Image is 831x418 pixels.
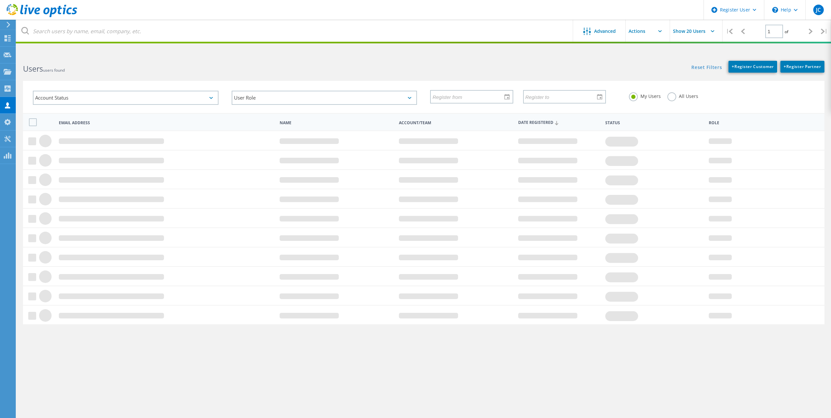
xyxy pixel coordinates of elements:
span: Register Customer [732,64,774,69]
label: All Users [667,92,698,99]
svg: \n [772,7,778,13]
span: Name [280,121,393,125]
span: Role [709,121,814,125]
span: Date Registered [518,121,600,125]
label: My Users [629,92,661,99]
span: Advanced [594,29,616,34]
b: + [784,64,786,69]
span: Status [605,121,703,125]
a: +Register Customer [728,61,777,73]
a: Reset Filters [691,65,722,71]
b: + [732,64,734,69]
b: Users [23,63,43,74]
div: Account Status [33,91,219,105]
span: users found [43,67,65,73]
input: Register from [431,90,508,103]
span: Register Partner [784,64,821,69]
span: Account/Team [399,121,513,125]
a: Live Optics Dashboard [7,14,77,18]
div: | [818,20,831,43]
div: | [723,20,736,43]
span: JC [816,7,821,12]
input: Search users by name, email, company, etc. [16,20,573,43]
input: Register to [524,90,601,103]
div: User Role [232,91,417,105]
span: Email Address [59,121,274,125]
span: of [785,29,788,35]
a: +Register Partner [780,61,824,73]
